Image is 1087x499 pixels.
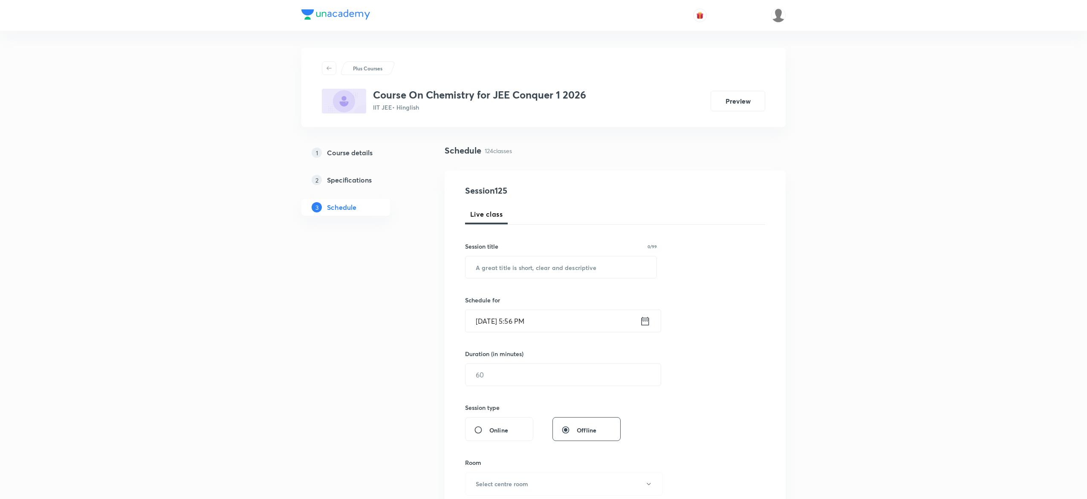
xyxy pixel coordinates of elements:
h6: Session type [465,403,500,412]
button: avatar [693,9,707,22]
button: Preview [711,91,765,111]
a: Company Logo [301,9,370,22]
h6: Schedule for [465,296,657,305]
span: Online [489,426,508,435]
a: 2Specifications [301,171,417,189]
p: 3 [312,202,322,212]
p: IIT JEE • Hinglish [373,103,586,112]
h6: Duration (in minutes) [465,349,523,358]
input: A great title is short, clear and descriptive [465,256,656,278]
h5: Course details [327,148,373,158]
h4: Session 125 [465,184,621,197]
h5: Schedule [327,202,356,212]
p: Plus Courses [353,64,382,72]
img: 2BCF79D9-2009-4A1A-895D-D6092395A7F3_plus.png [322,89,366,113]
h6: Session title [465,242,498,251]
h6: Select centre room [476,479,528,488]
p: 1 [312,148,322,158]
h6: Room [465,458,481,467]
p: 0/99 [648,244,657,249]
a: 1Course details [301,144,417,161]
img: avatar [696,12,704,19]
h5: Specifications [327,175,372,185]
button: Select centre room [465,472,663,496]
span: Offline [577,426,596,435]
img: Anuruddha Kumar [771,8,786,23]
h4: Schedule [445,144,481,157]
input: 60 [465,364,661,386]
p: 2 [312,175,322,185]
img: Company Logo [301,9,370,20]
p: 124 classes [485,146,512,155]
span: Live class [470,209,503,219]
h3: Course On Chemistry for JEE Conquer 1 2026 [373,89,586,101]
